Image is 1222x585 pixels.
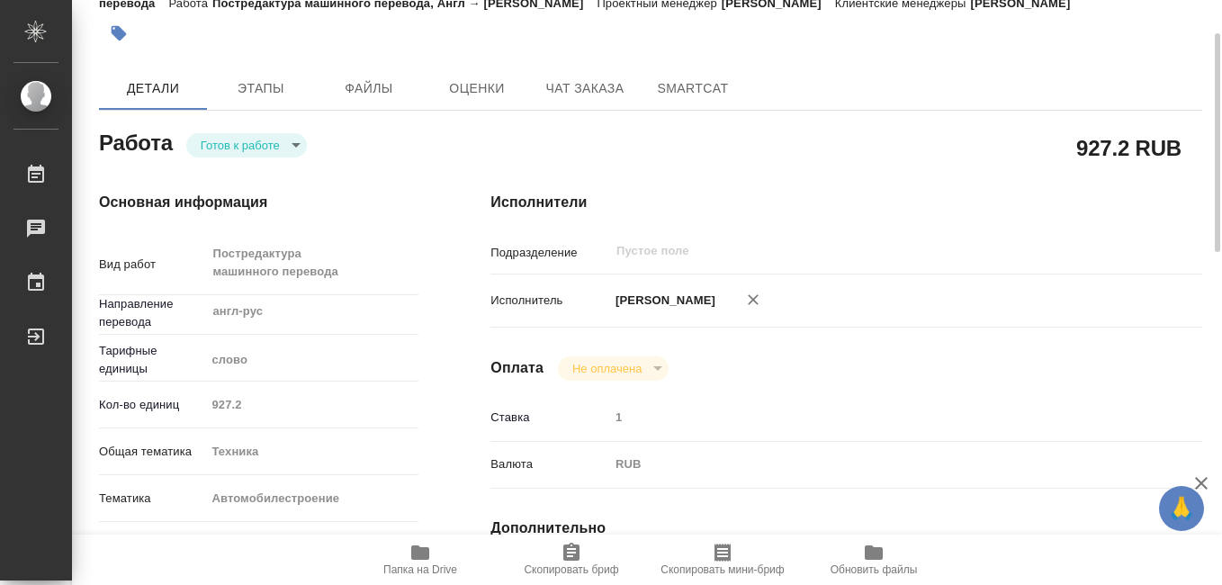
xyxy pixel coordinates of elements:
span: Папка на Drive [383,563,457,576]
div: слово [205,345,418,375]
button: Обновить файлы [798,535,949,585]
p: Направление перевода [99,295,205,331]
div: Техника [205,436,418,467]
h4: Основная информация [99,192,418,213]
button: Скопировать бриф [496,535,647,585]
div: RUB [609,449,1143,480]
p: Ставка [490,409,609,427]
p: Кол-во единиц [99,396,205,414]
p: Общая тематика [99,443,205,461]
span: SmartCat [650,77,736,100]
span: Скопировать бриф [524,563,618,576]
p: Тарифные единицы [99,342,205,378]
button: Не оплачена [567,361,647,376]
p: Подразделение [490,244,609,262]
p: Тематика [99,490,205,508]
input: Пустое поле [615,240,1101,262]
div: Готов к работе [558,356,669,381]
button: Готов к работе [195,138,285,153]
p: Исполнитель [490,292,609,310]
button: Скопировать мини-бриф [647,535,798,585]
span: Детали [110,77,196,100]
h2: Работа [99,125,173,157]
span: Файлы [326,77,412,100]
button: Удалить исполнителя [733,280,773,319]
p: [PERSON_NAME] [609,292,715,310]
p: Вид работ [99,256,205,274]
span: Обновить файлы [831,563,918,576]
span: 🙏 [1166,490,1197,527]
h2: 927.2 RUB [1076,132,1182,163]
button: Папка на Drive [345,535,496,585]
span: Чат заказа [542,77,628,100]
input: Пустое поле [609,404,1143,430]
button: Добавить тэг [99,13,139,53]
button: 🙏 [1159,486,1204,531]
h4: Оплата [490,357,544,379]
h4: Дополнительно [490,517,1202,539]
input: Пустое поле [205,391,418,418]
div: Автомобилестроение [205,483,418,514]
span: Этапы [218,77,304,100]
span: Оценки [434,77,520,100]
p: Валюта [490,455,609,473]
span: Скопировать мини-бриф [660,563,784,576]
div: Готов к работе [186,133,307,157]
h4: Исполнители [490,192,1202,213]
